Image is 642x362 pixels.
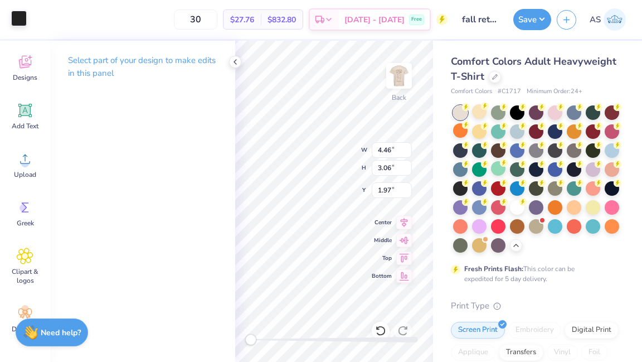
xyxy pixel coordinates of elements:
[372,236,392,245] span: Middle
[388,65,410,87] img: Back
[451,344,495,361] div: Applique
[392,93,406,103] div: Back
[499,344,543,361] div: Transfers
[372,254,392,263] span: Top
[372,218,392,227] span: Center
[17,219,34,228] span: Greek
[12,122,38,131] span: Add Text
[513,9,551,30] button: Save
[41,327,81,338] strong: Need help?
[451,87,492,96] span: Comfort Colors
[344,14,405,26] span: [DATE] - [DATE]
[565,322,619,339] div: Digital Print
[451,55,616,83] span: Comfort Colors Adult Heavyweight T-Shirt
[245,334,256,345] div: Accessibility label
[453,8,508,31] input: Untitled Design
[12,325,38,334] span: Decorate
[581,344,607,361] div: Foil
[13,73,37,82] span: Designs
[547,344,578,361] div: Vinyl
[230,14,254,26] span: $27.76
[7,267,43,285] span: Clipart & logos
[267,14,296,26] span: $832.80
[464,264,523,273] strong: Fresh Prints Flash:
[372,272,392,281] span: Bottom
[498,87,521,96] span: # C1717
[590,13,601,26] span: AS
[14,170,36,179] span: Upload
[527,87,582,96] span: Minimum Order: 24 +
[585,8,631,31] a: AS
[604,8,626,31] img: Abigail Searfoss
[174,9,217,30] input: – –
[464,264,601,284] div: This color can be expedited for 5 day delivery.
[411,16,422,23] span: Free
[68,54,217,80] p: Select part of your design to make edits in this panel
[508,322,561,339] div: Embroidery
[451,300,620,312] div: Print Type
[451,322,505,339] div: Screen Print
